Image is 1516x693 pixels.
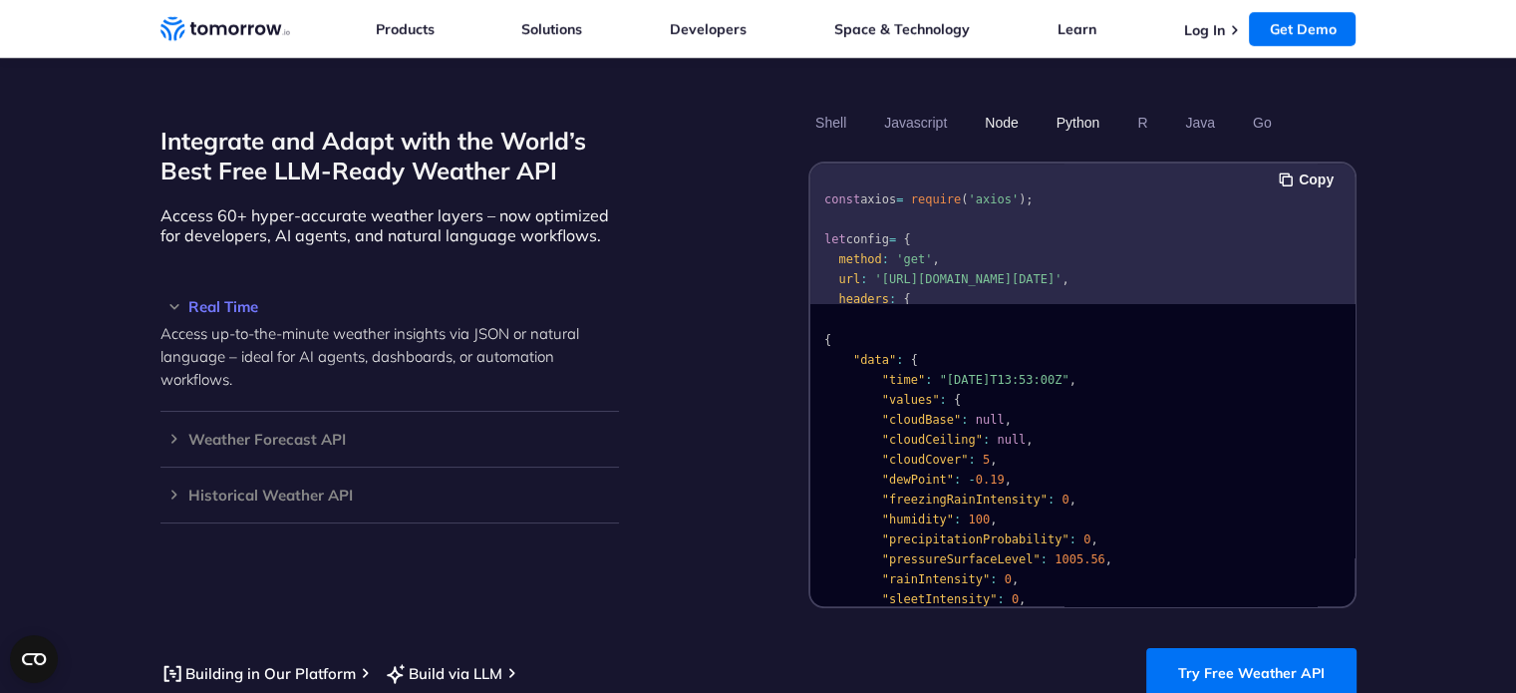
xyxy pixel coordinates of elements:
span: , [1104,552,1111,566]
span: : [954,513,961,526]
a: Developers [670,20,747,38]
span: : [1040,552,1047,566]
span: : [961,413,968,427]
span: : [1068,532,1075,546]
span: "pressureSurfaceLevel" [881,552,1040,566]
span: "values" [881,393,939,407]
span: , [1004,473,1011,487]
span: null [975,413,1004,427]
span: "sleetIntensity" [881,592,997,606]
span: "dewPoint" [881,473,953,487]
span: = [889,232,896,246]
span: , [1061,272,1068,286]
span: "freezingRainIntensity" [881,493,1047,507]
span: method [838,252,881,266]
button: R [1130,106,1154,140]
h2: Integrate and Adapt with the World’s Best Free LLM-Ready Weather API [160,126,619,185]
span: { [954,393,961,407]
span: : [889,292,896,306]
a: Build via LLM [384,661,502,686]
span: , [990,513,997,526]
span: , [1019,592,1026,606]
button: Python [1049,106,1106,140]
a: Log In [1183,21,1224,39]
span: "cloudBase" [881,413,960,427]
span: : [997,592,1004,606]
span: 0.19 [975,473,1004,487]
span: 0 [1061,493,1068,507]
span: "cloudCover" [881,453,968,467]
a: Home link [160,14,290,44]
button: Go [1245,106,1278,140]
span: '[URL][DOMAIN_NAME][DATE]' [874,272,1061,286]
a: Learn [1058,20,1096,38]
span: , [1068,493,1075,507]
span: { [903,232,910,246]
span: "humidity" [881,513,953,526]
a: Get Demo [1249,12,1356,46]
span: : [925,373,932,387]
span: , [932,252,939,266]
span: : [860,272,867,286]
span: "time" [881,373,924,387]
span: , [1068,373,1075,387]
span: { [824,333,831,347]
span: : [939,393,946,407]
p: Access up-to-the-minute weather insights via JSON or natural language – ideal for AI agents, dash... [160,322,619,391]
span: , [990,453,997,467]
span: , [1090,532,1097,546]
span: , [1004,413,1011,427]
span: "[DATE]T13:53:00Z" [939,373,1068,387]
span: : [954,473,961,487]
p: Access 60+ hyper-accurate weather layers – now optimized for developers, AI agents, and natural l... [160,205,619,245]
a: Building in Our Platform [160,661,356,686]
h3: Weather Forecast API [160,432,619,447]
span: 1005.56 [1055,552,1105,566]
span: headers [838,292,889,306]
span: : [990,572,997,586]
span: : [982,433,989,447]
a: Solutions [521,20,582,38]
span: : [1047,493,1054,507]
button: Copy [1279,169,1340,190]
span: require [910,192,961,206]
span: config [845,232,888,246]
span: let [824,232,846,246]
span: 5 [982,453,989,467]
span: 0 [1011,592,1018,606]
button: Javascript [877,106,954,140]
span: 'axios' [968,192,1019,206]
button: Java [1178,106,1222,140]
span: { [903,292,910,306]
h3: Real Time [160,299,619,314]
span: ); [1019,192,1033,206]
button: Open CMP widget [10,635,58,683]
a: Space & Technology [834,20,970,38]
span: : [896,353,903,367]
span: "data" [852,353,895,367]
button: Shell [808,106,853,140]
span: const [824,192,860,206]
span: url [838,272,860,286]
span: : [881,252,888,266]
span: ( [961,192,968,206]
span: , [1011,572,1018,586]
span: "precipitationProbability" [881,532,1068,546]
span: 0 [1083,532,1090,546]
span: axios [860,192,896,206]
span: 100 [968,513,990,526]
span: 'get' [896,252,932,266]
span: 0 [1004,572,1011,586]
span: , [1026,433,1033,447]
span: = [896,192,903,206]
span: : [968,453,975,467]
a: Products [376,20,435,38]
h3: Historical Weather API [160,488,619,503]
span: "cloudCeiling" [881,433,982,447]
span: { [910,353,917,367]
span: - [968,473,975,487]
span: "rainIntensity" [881,572,989,586]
